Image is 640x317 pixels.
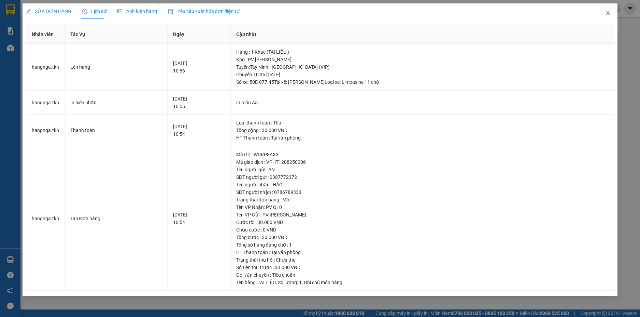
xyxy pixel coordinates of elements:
[26,91,65,115] td: hangnga.tkn
[82,9,87,14] span: clock-circle
[236,234,609,241] div: Tổng cước : 30.000 VND
[26,44,65,91] td: hangnga.tkn
[65,25,168,44] th: Tác Vụ
[26,9,71,14] span: SỬA ĐƠN HÀNG
[236,99,609,106] div: In mẫu A5
[168,9,240,14] span: Yêu cầu xuất hóa đơn điện tử
[236,181,609,188] div: Tên người nhận : HÀO
[231,25,614,44] th: Cập nhật
[26,115,65,146] td: hangnga.tkn
[598,3,617,23] button: Close
[258,280,276,285] span: TÀI LIỆU
[236,188,609,196] div: SĐT người nhận : 0786789333
[236,119,609,127] div: Loại thanh toán : Thu
[236,203,609,211] div: Tên VP Nhận: PV Q10
[236,211,609,219] div: Tên VP Gửi : PV [PERSON_NAME]
[26,146,65,291] td: hangnga.tkn
[236,219,609,226] div: Cước rồi : 30.000 VND
[117,9,157,14] span: Ảnh kiện hàng
[236,63,609,86] div: Tuyến : Tây Ninh - [GEOGRAPHIC_DATA] (VIP) Chuyến: 10:35 [DATE] Số xe: 50E-077.45 Tài xế: [PERSON...
[236,127,609,134] div: Tổng cộng : 30.000 VND
[173,123,225,138] div: [DATE] 10:54
[82,9,106,14] span: Lịch sử
[236,151,609,158] div: Mã GD : WDRP8AXX
[173,60,225,75] div: [DATE] 10:56
[236,56,609,63] div: Kho : PV [PERSON_NAME]
[70,63,162,71] div: Lên hàng
[70,127,162,134] div: Thanh toán
[168,25,230,44] th: Ngày
[299,280,302,285] span: 1
[236,166,609,173] div: Tên người gửi : AN
[70,99,162,106] div: In biên nhận
[173,211,225,226] div: [DATE] 10:54
[236,241,609,249] div: Tổng số hàng đang chờ : 1
[236,226,609,234] div: Chưa cước : 0 VND
[236,264,609,271] div: Số tiền thu trước : 30.000 VND
[168,9,173,14] img: icon
[236,48,609,56] div: Hàng : 1 Khác (TÀI LIỆU )
[173,95,225,110] div: [DATE] 10:55
[236,271,609,279] div: Gói vận chuyển : Tiêu chuẩn
[236,256,609,264] div: Trạng thái thu hộ : Chưa thu
[117,9,122,14] span: picture
[236,134,609,142] div: HT Thanh toán : Tại văn phòng
[236,196,609,203] div: Trạng thái đơn hàng : Mới
[236,279,609,286] div: Tên hàng: , Số lượng: , Ghi chú món hàng:
[26,9,31,14] span: edit
[605,10,611,15] span: close
[236,173,609,181] div: SĐT người gửi : 0387772372
[236,158,609,166] div: Mã giao dịch : VPHT1208250006
[26,25,65,44] th: Nhân viên
[70,215,162,222] div: Tạo Đơn hàng
[236,249,609,256] div: HT Thanh toán : Tại văn phòng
